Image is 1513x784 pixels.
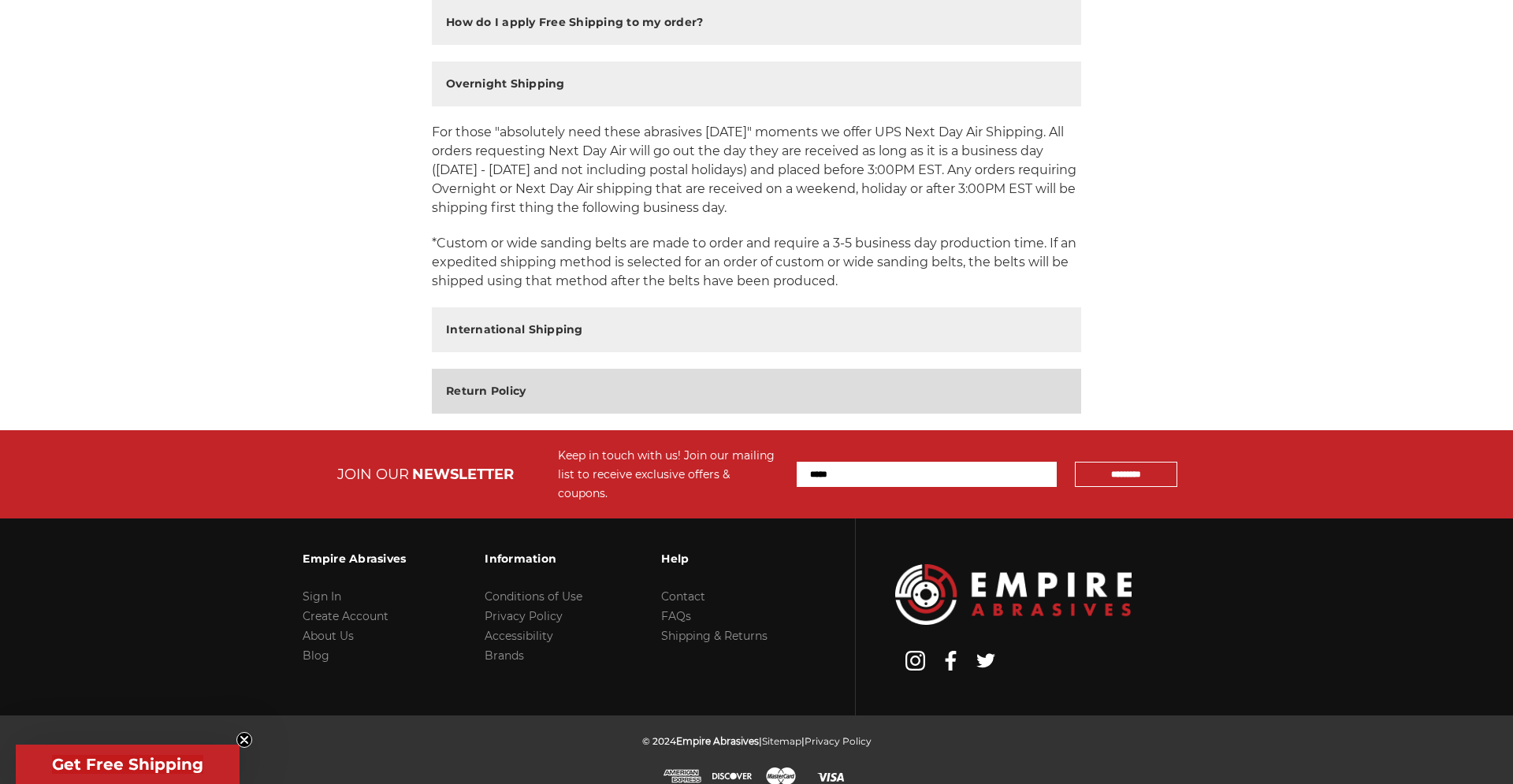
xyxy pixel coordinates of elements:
h2: How do I apply Free Shipping to my order? [446,14,703,31]
a: Accessibility [485,629,553,643]
a: Privacy Policy [805,735,872,747]
h3: Empire Abrasives [303,542,406,575]
span: NEWSLETTER [412,466,514,483]
img: Empire Abrasives Logo Image [895,564,1132,625]
button: Overnight Shipping [432,61,1081,106]
div: Keep in touch with us! Join our mailing list to receive exclusive offers & coupons. [558,446,781,503]
p: *Custom or wide sanding belts are made to order and require a 3-5 business day production time. I... [432,234,1081,291]
a: Privacy Policy [485,609,563,623]
span: JOIN OUR [337,466,409,483]
a: Sign In [303,589,341,604]
h3: Help [661,542,768,575]
button: Return Policy [432,369,1081,414]
a: Blog [303,648,329,663]
span: Empire Abrasives [676,735,759,747]
h2: Return Policy [446,383,526,399]
h2: Overnight Shipping [446,76,565,92]
a: Create Account [303,609,388,623]
p: For those "absolutely need these abrasives [DATE]" moments we offer UPS Next Day Air Shipping. Al... [432,123,1081,217]
p: © 2024 | | [642,731,872,751]
a: Sitemap [762,735,801,747]
span: Get Free Shipping [52,755,203,774]
h3: Information [485,542,582,575]
a: Contact [661,589,705,604]
a: Shipping & Returns [661,629,768,643]
button: Close teaser [236,732,252,748]
a: Conditions of Use [485,589,582,604]
a: About Us [303,629,354,643]
div: Get Free ShippingClose teaser [16,745,240,784]
a: Brands [485,648,524,663]
h2: International Shipping [446,321,583,338]
button: International Shipping [432,307,1081,352]
a: FAQs [661,609,691,623]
